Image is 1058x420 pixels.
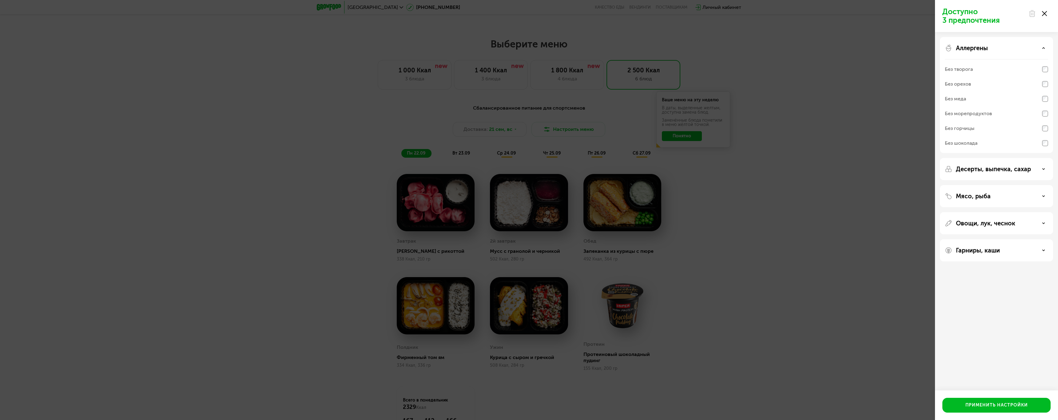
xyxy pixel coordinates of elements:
[956,192,991,200] p: Мясо, рыба
[942,398,1051,413] button: Применить настройки
[942,7,1025,25] p: Доступно 3 предпочтения
[956,44,988,52] p: Аллергены
[945,95,966,103] div: Без меда
[945,139,977,147] div: Без шоколада
[956,165,1031,173] p: Десерты, выпечка, сахар
[945,80,971,88] div: Без орехов
[956,220,1015,227] p: Овощи, лук, чеснок
[945,110,992,117] div: Без морепродуктов
[945,125,974,132] div: Без горчицы
[965,402,1028,408] div: Применить настройки
[945,66,973,73] div: Без творога
[956,247,1000,254] p: Гарниры, каши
